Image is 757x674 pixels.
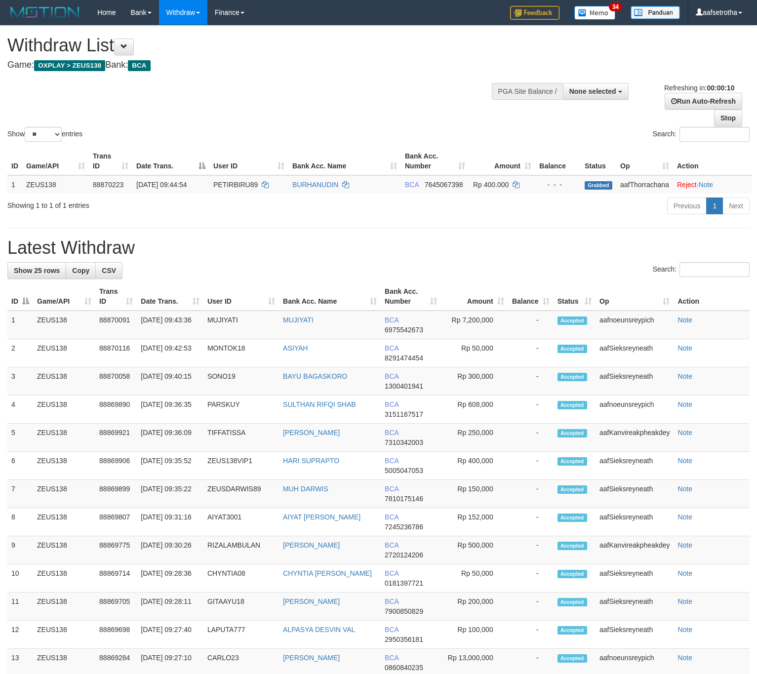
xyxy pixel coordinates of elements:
td: aafSieksreyneath [596,367,674,396]
a: MUH DARWIS [283,485,328,493]
td: Rp 50,000 [441,564,508,593]
a: ASIYAH [283,344,308,352]
td: Rp 500,000 [441,536,508,564]
span: Copy 6975542673 to clipboard [385,326,423,334]
a: BAYU BAGASKORO [283,372,347,380]
span: BCA [385,513,398,521]
a: Note [677,541,692,549]
td: Rp 100,000 [441,621,508,649]
td: Rp 200,000 [441,593,508,621]
td: - [508,508,554,536]
td: [DATE] 09:35:52 [137,452,203,480]
span: Accepted [558,485,587,494]
td: [DATE] 09:31:16 [137,508,203,536]
th: Status [581,147,616,175]
a: Previous [667,198,707,214]
th: User ID: activate to sort column ascending [209,147,288,175]
a: MUJIYATI [283,316,314,324]
td: [DATE] 09:30:26 [137,536,203,564]
span: Copy 3151167517 to clipboard [385,410,423,418]
th: Bank Acc. Number: activate to sort column ascending [401,147,469,175]
a: [PERSON_NAME] [283,429,340,436]
td: [DATE] 09:36:09 [137,424,203,452]
input: Search: [679,127,750,142]
span: Show 25 rows [14,267,60,275]
td: - [508,564,554,593]
td: Rp 50,000 [441,339,508,367]
td: ZEUS138 [33,396,95,424]
a: Note [677,513,692,521]
td: · [673,175,752,194]
th: Balance: activate to sort column ascending [508,282,554,311]
td: 88869807 [95,508,137,536]
span: Copy 7810175146 to clipboard [385,495,423,503]
td: aafKanvireakpheakdey [596,536,674,564]
a: Run Auto-Refresh [665,93,742,110]
td: aafSieksreyneath [596,339,674,367]
td: 3 [7,367,33,396]
th: Status: activate to sort column ascending [554,282,596,311]
td: [DATE] 09:40:15 [137,367,203,396]
td: ZEUS138 [33,452,95,480]
span: BCA [128,60,150,71]
td: TIFFATISSA [203,424,279,452]
a: HARI SUPRAPTO [283,457,339,465]
a: CSV [95,262,122,279]
a: Note [677,597,692,605]
span: Accepted [558,373,587,381]
h4: Game: Bank: [7,60,495,70]
td: 88870058 [95,367,137,396]
a: Next [722,198,750,214]
a: Note [677,316,692,324]
th: Trans ID: activate to sort column ascending [89,147,132,175]
a: Note [677,429,692,436]
td: Rp 152,000 [441,508,508,536]
td: 1 [7,311,33,339]
th: ID: activate to sort column descending [7,282,33,311]
span: Accepted [558,570,587,578]
span: Copy 7900850829 to clipboard [385,607,423,615]
span: BCA [405,181,419,189]
img: MOTION_logo.png [7,5,82,20]
a: BURHANUDIN [292,181,338,189]
td: aafnoeunsreypich [596,311,674,339]
th: Action [673,147,752,175]
td: ZEUS138 [33,508,95,536]
span: BCA [385,429,398,436]
th: Game/API: activate to sort column ascending [22,147,89,175]
td: [DATE] 09:27:40 [137,621,203,649]
input: Search: [679,262,750,277]
td: aafSieksreyneath [596,564,674,593]
td: 4 [7,396,33,424]
th: Action [674,282,750,311]
strong: 00:00:10 [707,84,734,92]
a: ALPASYA DESVIN VAL [283,626,355,634]
span: Accepted [558,401,587,409]
td: 9 [7,536,33,564]
a: Note [699,181,714,189]
span: Grabbed [585,181,612,190]
td: Rp 300,000 [441,367,508,396]
span: CSV [102,267,116,275]
span: Accepted [558,345,587,353]
th: Date Trans.: activate to sort column descending [132,147,209,175]
td: aafThorrachana [616,175,673,194]
td: - [508,621,554,649]
td: [DATE] 09:28:36 [137,564,203,593]
td: 8 [7,508,33,536]
span: OXPLAY > ZEUS138 [34,60,105,71]
span: Rp 400.000 [473,181,509,189]
td: aafnoeunsreypich [596,396,674,424]
td: SONO19 [203,367,279,396]
td: Rp 400,000 [441,452,508,480]
td: 88870091 [95,311,137,339]
td: Rp 150,000 [441,480,508,508]
span: BCA [385,597,398,605]
td: 88869714 [95,564,137,593]
h1: Withdraw List [7,36,495,55]
td: 88869705 [95,593,137,621]
td: 88869775 [95,536,137,564]
td: 88869890 [95,396,137,424]
span: BCA [385,485,398,493]
td: 7 [7,480,33,508]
